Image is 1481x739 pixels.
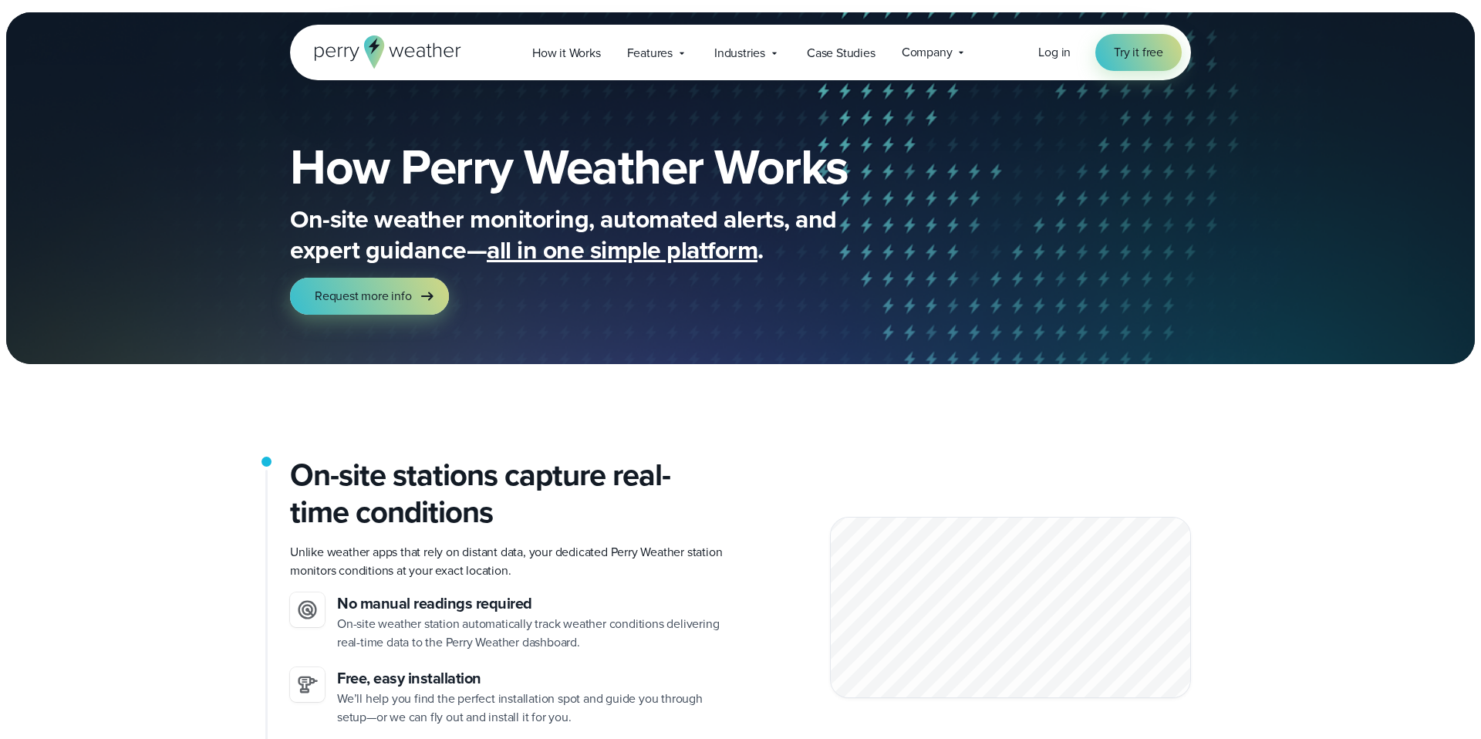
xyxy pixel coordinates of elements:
[290,142,960,191] h1: How Perry Weather Works
[1038,43,1071,61] span: Log in
[1095,34,1182,71] a: Try it free
[902,43,953,62] span: Company
[337,690,728,727] p: We’ll help you find the perfect installation spot and guide you through setup—or we can fly out a...
[337,667,728,690] h3: Free, easy installation
[337,615,728,652] p: On-site weather station automatically track weather conditions delivering real-time data to the P...
[532,44,601,62] span: How it Works
[290,204,907,265] p: On-site weather monitoring, automated alerts, and expert guidance— .
[1038,43,1071,62] a: Log in
[807,44,875,62] span: Case Studies
[519,37,614,69] a: How it Works
[290,543,728,580] p: Unlike weather apps that rely on distant data, your dedicated Perry Weather station monitors cond...
[290,278,449,315] a: Request more info
[627,44,673,62] span: Features
[337,592,728,615] h3: No manual readings required
[487,231,757,268] span: all in one simple platform
[315,287,412,305] span: Request more info
[1114,43,1163,62] span: Try it free
[794,37,889,69] a: Case Studies
[714,44,765,62] span: Industries
[290,457,728,531] h2: On-site stations capture real-time conditions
